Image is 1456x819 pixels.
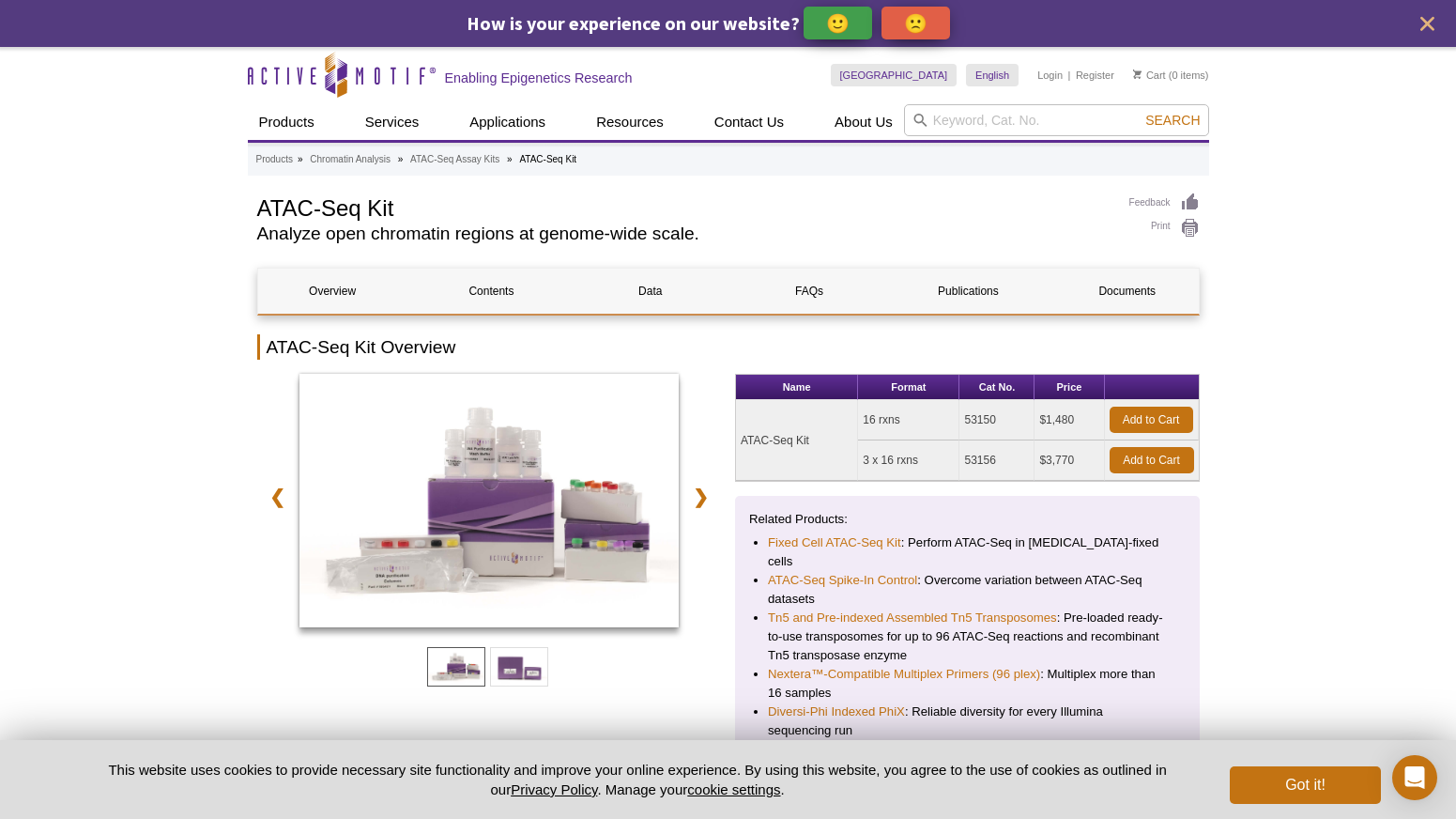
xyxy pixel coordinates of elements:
a: Feedback [1129,193,1200,213]
a: Tn5 and Pre-indexed Assembled Tn5 Transposomes [768,609,1057,627]
a: Services [354,104,431,140]
td: $3,770 [1035,440,1104,481]
li: ATAC-Seq Kit [519,154,576,164]
a: Add to Cart [1110,407,1193,433]
p: 🙁 [904,11,927,35]
a: Register [1076,69,1114,82]
a: English [966,64,1019,86]
a: [GEOGRAPHIC_DATA] [831,64,958,86]
img: Your Cart [1133,70,1142,79]
a: Privacy Policy [511,781,597,797]
a: Print [1129,218,1200,239]
div: Open Intercom Messenger [1392,755,1437,800]
td: 16 rxns [858,400,959,440]
td: ATAC-Seq Kit [736,400,858,481]
li: : Reliable diversity for every Illumina sequencing run [768,703,1167,740]
li: | [1068,64,1071,86]
button: close [1416,12,1439,36]
li: : Multiplex more than 16 samples [768,665,1167,703]
span: How is your experience on our website? [467,11,800,35]
h2: Enabling Epigenetics Research [445,70,633,86]
p: Related Products: [749,510,1186,529]
th: Cat No. [959,375,1035,400]
li: » [298,154,303,164]
img: ATAC-Seq Kit [299,374,680,627]
button: Search [1140,112,1205,129]
h2: ATAC-Seq Kit Overview [257,334,1200,360]
a: ❯ [681,475,721,518]
th: Name [736,375,858,400]
a: Contents [417,269,566,314]
span: Search [1145,113,1200,128]
a: Nextera™-Compatible Multiplex Primers (96 plex) [768,665,1040,684]
input: Keyword, Cat. No. [904,104,1209,136]
li: : Perform ATAC-Seq in [MEDICAL_DATA]-fixed cells [768,533,1167,571]
li: » [507,154,513,164]
a: Products [248,104,326,140]
a: Publications [894,269,1043,314]
li: : Pre-loaded ready-to-use transposomes for up to 96 ATAC-Seq reactions and recombinant Tn5 transp... [768,609,1167,665]
a: Documents [1052,269,1202,314]
a: Contact Us [703,104,795,140]
h1: ATAC-Seq Kit [257,193,1111,221]
a: ATAC-Seq Spike-In Control [768,571,917,590]
a: ATAC-Seq Kit [299,374,680,633]
a: Data [575,269,725,314]
td: $1,480 [1035,400,1104,440]
td: 3 x 16 rxns [858,440,959,481]
a: Add to Cart [1110,447,1194,473]
button: cookie settings [687,781,780,797]
a: Products [256,151,293,168]
th: Format [858,375,959,400]
li: » [398,154,404,164]
a: Diversi-Phi Indexed PhiX [768,703,905,721]
button: Got it! [1230,766,1380,804]
td: 53156 [959,440,1035,481]
td: 53150 [959,400,1035,440]
a: Resources [585,104,675,140]
a: Overview [258,269,407,314]
th: Price [1035,375,1104,400]
a: Fixed Cell ATAC-Seq Kit [768,533,901,552]
a: Login [1037,69,1063,82]
a: ❮ [257,475,298,518]
p: 🙂 [826,11,850,35]
a: Chromatin Analysis [310,151,391,168]
a: ATAC-Seq Assay Kits [410,151,499,168]
a: Cart [1133,69,1166,82]
a: Applications [458,104,557,140]
li: : Overcome variation between ATAC-Seq datasets [768,571,1167,609]
h2: Analyze open chromatin regions at genome-wide scale. [257,225,1111,242]
a: About Us [823,104,904,140]
li: (0 items) [1133,64,1209,86]
p: This website uses cookies to provide necessary site functionality and improve your online experie... [76,760,1200,799]
a: FAQs [734,269,883,314]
